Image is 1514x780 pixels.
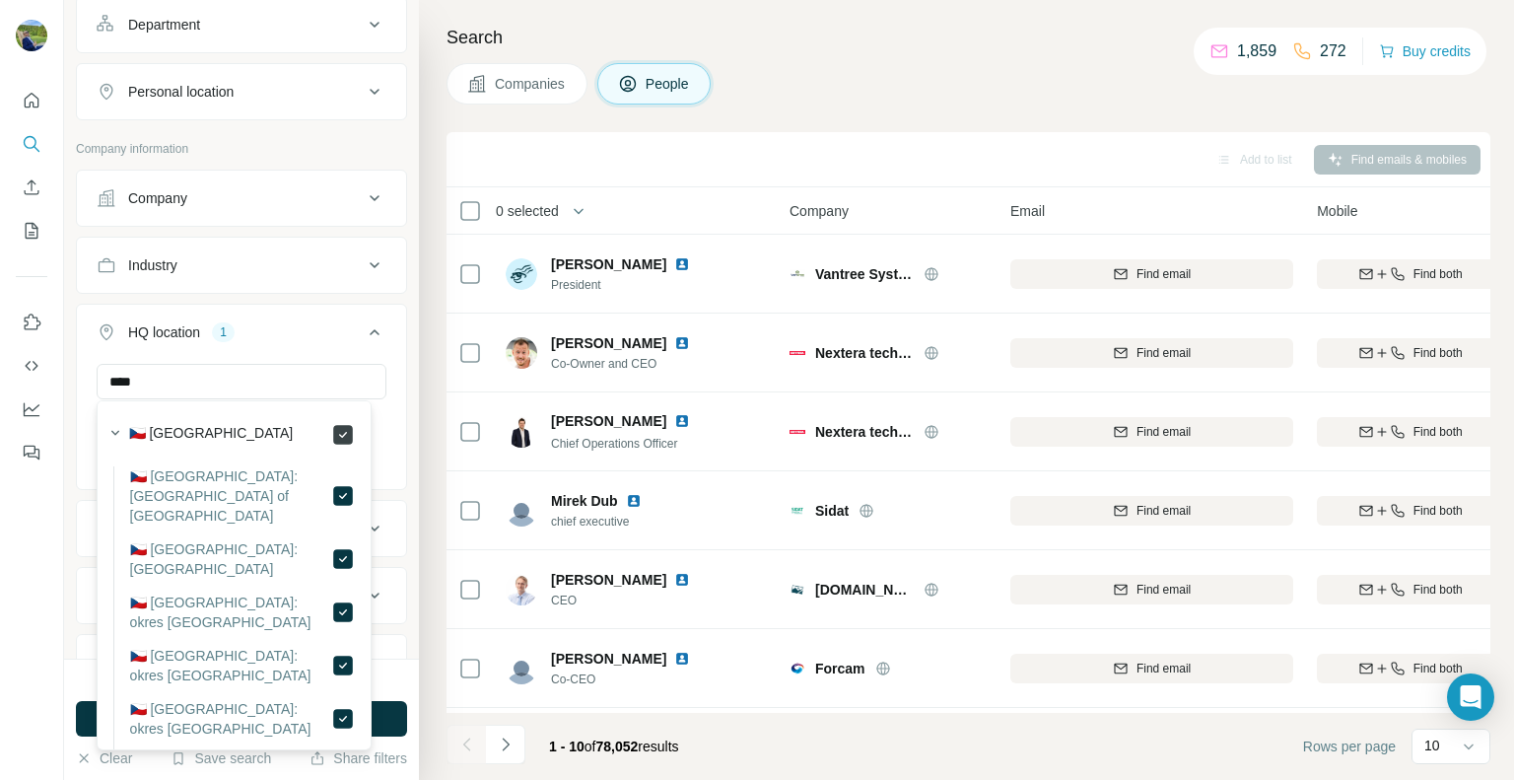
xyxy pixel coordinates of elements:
span: Vantree Systems [815,264,914,284]
button: Enrich CSV [16,170,47,205]
button: Find both [1317,417,1503,447]
span: Co-CEO [551,671,714,688]
button: My lists [16,213,47,248]
img: Logo of Forcam [790,661,805,676]
button: Find both [1317,338,1503,368]
span: [PERSON_NAME] [551,411,666,431]
span: Find both [1413,581,1463,599]
span: Find email [1136,581,1191,599]
span: Forcam [815,659,865,678]
button: Share filters [310,748,407,768]
img: Avatar [506,495,537,527]
span: Sidat [815,501,849,521]
button: Find both [1317,496,1503,526]
button: Company [77,175,406,222]
span: Find email [1136,423,1191,441]
img: LinkedIn logo [674,651,690,667]
button: Annual revenue ($) [77,505,406,552]
span: Find email [1136,502,1191,520]
span: 1 - 10 [549,739,585,754]
span: Email [1010,201,1045,221]
img: Avatar [506,258,537,290]
img: Logo of Nextera tech s.r.o. [790,345,805,361]
span: Mobile [1317,201,1357,221]
button: Find email [1010,338,1293,368]
label: 🇨🇿 [GEOGRAPHIC_DATA]: [GEOGRAPHIC_DATA] [130,539,331,579]
span: [PERSON_NAME] [551,570,666,590]
span: Find both [1413,344,1463,362]
button: Find email [1010,417,1293,447]
p: 272 [1320,39,1346,63]
span: Company [790,201,849,221]
span: [PERSON_NAME] [551,254,666,274]
button: Find email [1010,654,1293,683]
img: Logo of Vantree Systems [790,266,805,282]
img: Avatar [506,337,537,369]
img: LinkedIn logo [626,493,642,509]
button: Dashboard [16,391,47,427]
span: Co-Owner and CEO [551,355,714,373]
button: Industry [77,242,406,289]
img: LinkedIn logo [674,256,690,272]
button: Run search [76,701,407,737]
button: Find both [1317,259,1503,289]
button: Quick start [16,83,47,118]
span: Find both [1413,265,1463,283]
h4: Search [447,24,1490,51]
label: 🇨🇿 [GEOGRAPHIC_DATA] [129,423,294,447]
span: Chief Operations Officer [551,437,678,451]
img: LinkedIn logo [674,335,690,351]
label: 🇨🇿 [GEOGRAPHIC_DATA]: okres [GEOGRAPHIC_DATA] [130,646,331,685]
button: Use Surfe on LinkedIn [16,305,47,340]
span: [PERSON_NAME] [551,649,666,669]
button: Find email [1010,575,1293,604]
span: results [549,739,679,754]
img: Avatar [506,416,537,448]
img: Avatar [506,574,537,605]
button: Save search [171,748,271,768]
span: 0 selected [496,201,559,221]
button: Personal location [77,68,406,115]
span: 78,052 [596,739,639,754]
div: Department [128,15,200,35]
img: Logo of Sidat [790,503,805,519]
button: Search [16,126,47,162]
span: Nextera tech s.r.o. [815,343,914,363]
div: Industry [128,255,177,275]
span: CEO [551,592,714,609]
span: of [585,739,596,754]
div: Open Intercom Messenger [1447,674,1494,721]
p: 10 [1424,736,1440,755]
button: Find email [1010,259,1293,289]
button: Find both [1317,654,1503,683]
label: 🇨🇿 [GEOGRAPHIC_DATA]: [GEOGRAPHIC_DATA] of [GEOGRAPHIC_DATA] [130,466,331,526]
p: 1,859 [1237,39,1276,63]
button: Employees (size) [77,572,406,619]
span: Find both [1413,502,1463,520]
label: 🇨🇿 [GEOGRAPHIC_DATA]: okres [GEOGRAPHIC_DATA] [130,699,331,739]
span: President [551,276,714,294]
button: Navigate to next page [486,725,525,764]
div: Personal location [128,82,234,102]
img: Logo of Nextera tech s.r.o. [790,424,805,440]
span: People [646,74,691,94]
button: Find both [1317,575,1503,604]
span: Find email [1136,660,1191,677]
button: Find email [1010,496,1293,526]
span: [PERSON_NAME] [551,333,666,353]
span: chief executive [551,513,665,531]
span: Find email [1136,344,1191,362]
span: [DOMAIN_NAME] [815,580,914,600]
button: HQ location1 [77,309,406,364]
img: Avatar [506,653,537,684]
p: Company information [76,140,407,158]
span: Rows per page [1303,737,1396,756]
button: Feedback [16,435,47,470]
span: Nextera tech s.r.o. [815,422,914,442]
button: Technologies [77,639,406,686]
img: Avatar [16,20,47,51]
img: Logo of avager.cz [790,582,805,598]
label: 🇨🇿 [GEOGRAPHIC_DATA]: okres [GEOGRAPHIC_DATA] [130,593,331,632]
span: Find both [1413,660,1463,677]
div: Company [128,188,187,208]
